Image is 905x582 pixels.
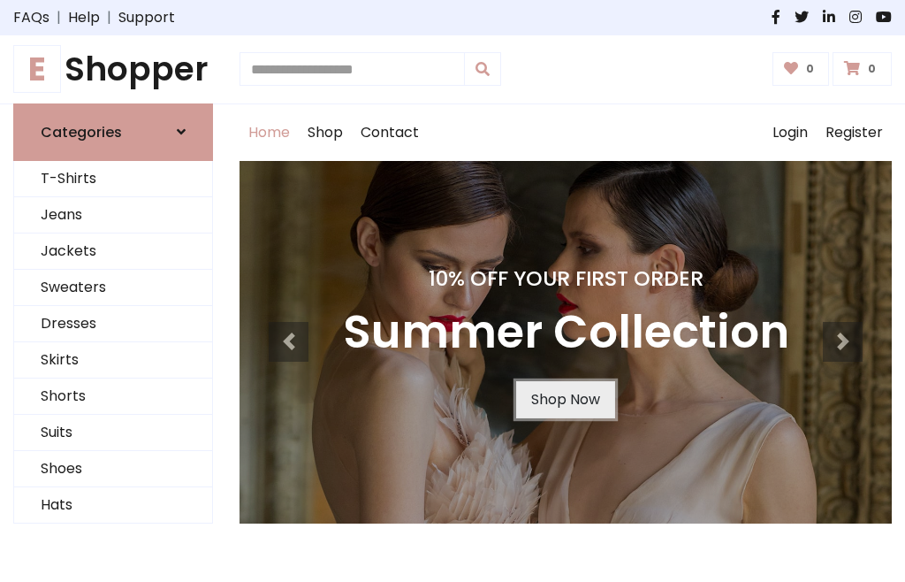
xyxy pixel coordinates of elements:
a: Login [764,104,817,161]
a: 0 [833,52,892,86]
a: Hats [14,487,212,524]
a: Skirts [14,342,212,379]
a: Support [118,7,175,28]
a: Shoes [14,451,212,487]
h4: 10% Off Your First Order [343,266,789,291]
a: Shop [299,104,352,161]
a: Shop Now [516,381,615,418]
a: Dresses [14,306,212,342]
span: 0 [802,61,818,77]
a: Shorts [14,379,212,415]
a: Jackets [14,234,212,270]
h1: Shopper [13,50,213,89]
a: EShopper [13,50,213,89]
a: 0 [772,52,830,86]
span: | [100,7,118,28]
span: E [13,45,61,93]
a: Register [817,104,892,161]
a: Categories [13,103,213,161]
h6: Categories [41,124,122,141]
a: Help [68,7,100,28]
a: Sweaters [14,270,212,306]
a: Contact [352,104,428,161]
span: | [49,7,68,28]
a: Jeans [14,197,212,234]
a: Home [240,104,299,161]
span: 0 [863,61,880,77]
a: T-Shirts [14,161,212,197]
a: Suits [14,415,212,451]
h3: Summer Collection [343,305,789,360]
a: FAQs [13,7,49,28]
